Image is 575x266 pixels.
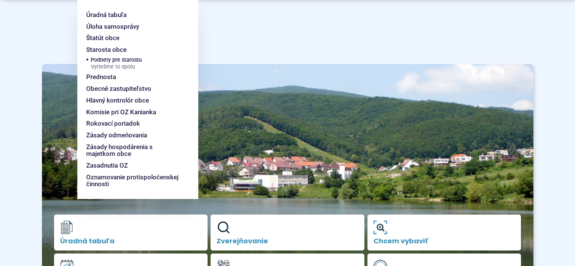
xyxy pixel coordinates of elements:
span: Podnety pre starostu [91,56,142,72]
a: Štatút obce [86,32,180,44]
span: Úloha samosprávy [86,21,139,33]
a: Oznamovanie protispoločenskej činnosti [86,171,180,190]
a: Zásady odmeňovania [86,129,180,141]
span: Komisie pri OZ Kanianka [86,106,156,118]
span: Zasadnutia OZ [86,160,128,171]
span: Hlavný kontrolór obce [86,95,149,106]
a: Podnety pre starostuVyriešme to spolu [91,56,180,72]
a: Zverejňovanie [211,215,364,251]
a: Chcem vybaviť [367,215,521,251]
a: Úradná tabuľa [54,215,208,251]
span: Zverejňovanie [217,237,358,245]
span: Vyriešme to spolu [91,64,142,70]
a: Obecné zastupiteľstvo [86,83,180,95]
a: Starosta obce [86,44,180,56]
span: Štatút obce [86,32,119,44]
a: Hlavný kontrolór obce [86,95,180,106]
a: Komisie pri OZ Kanianka [86,106,180,118]
a: Úradná tabuľa [86,9,180,21]
a: Prednosta [86,71,180,83]
a: Úloha samosprávy [86,21,180,33]
a: Zásady hospodárenia s majetkom obce [86,141,180,160]
span: Starosta obce [86,44,127,56]
span: Obecné zastupiteľstvo [86,83,151,95]
span: Chcem vybaviť [374,237,515,245]
span: Úradná tabuľa [60,237,202,245]
span: Prednosta [86,71,116,83]
a: Rokovací poriadok [86,118,180,129]
a: Zasadnutia OZ [86,160,180,171]
span: Zásady odmeňovania [86,129,147,141]
span: Rokovací poriadok [86,118,140,129]
span: Úradná tabuľa [86,9,127,21]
